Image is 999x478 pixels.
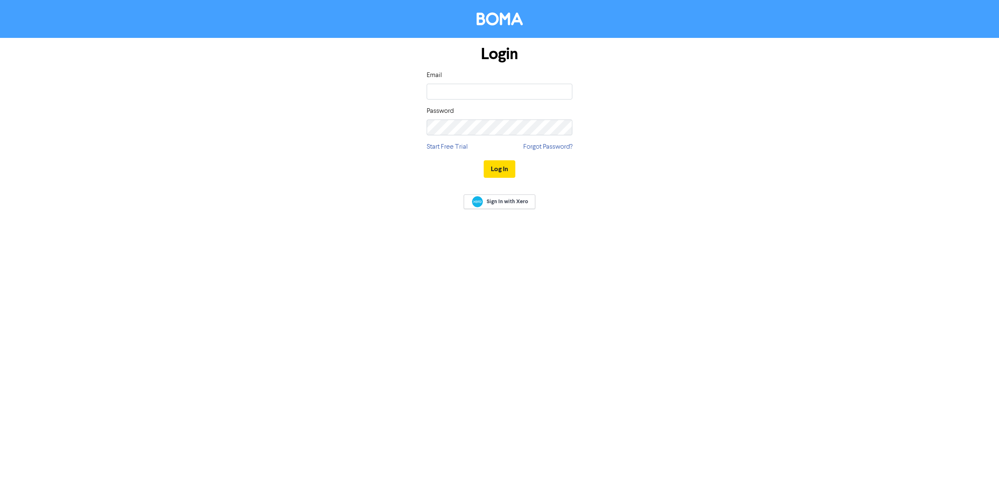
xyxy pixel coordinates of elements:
button: Log In [484,160,515,178]
a: Start Free Trial [427,142,468,152]
a: Forgot Password? [523,142,572,152]
span: Sign In with Xero [487,198,528,205]
h1: Login [427,45,572,64]
label: Password [427,106,454,116]
a: Sign In with Xero [464,194,535,209]
img: BOMA Logo [477,12,523,25]
label: Email [427,70,442,80]
img: Xero logo [472,196,483,207]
